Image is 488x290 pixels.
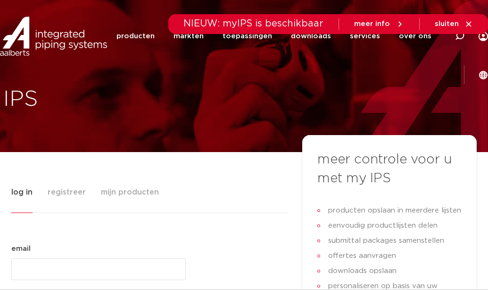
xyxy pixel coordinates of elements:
[435,20,459,27] span: sluiten
[399,17,431,55] a: over ons
[101,183,159,202] span: mijn producten
[326,264,397,279] span: downloads opslaan
[174,17,204,55] a: markten
[326,218,438,233] span: eenvoudig productlijsten delen
[435,20,473,28] a: sluiten
[11,183,33,202] span: log in
[116,17,431,55] nav: Menu
[11,243,31,255] label: email
[183,19,323,28] span: NIEUW: myIPS is beschikbaar
[317,150,462,188] h3: meer controle voor u met my IPS
[116,17,155,55] a: producten
[291,17,331,55] a: downloads
[479,17,488,55] div: my IPS
[326,203,461,218] span: producten opslaan in meerdere lijsten
[48,183,86,202] span: registreer
[354,20,390,27] span: meer info
[354,20,404,28] a: meer info
[350,17,380,55] a: services
[326,233,444,248] span: submittal packages samenstellen
[223,17,272,55] a: toepassingen
[326,248,396,264] span: offertes aanvragen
